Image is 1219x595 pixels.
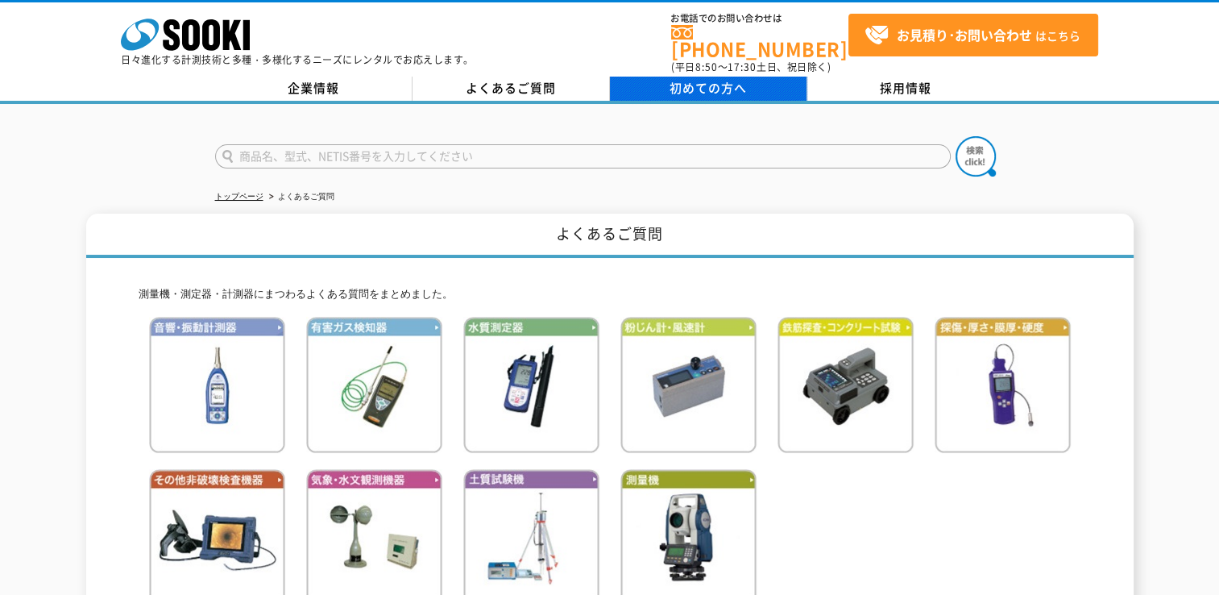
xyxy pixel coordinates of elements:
[413,77,610,101] a: よくあるご質問
[864,23,1080,48] span: はこちら
[86,214,1134,258] h1: よくあるご質問
[728,60,757,74] span: 17:30
[139,286,1081,303] p: 測量機・測定器・計測器にまつわるよくある質問をまとめました。
[671,60,831,74] span: (平日 ～ 土日、祝日除く)
[848,14,1098,56] a: お見積り･お問い合わせはこちら
[777,317,914,453] img: 鉄筋検査・コンクリート試験
[463,317,599,453] img: 水質測定器
[670,79,747,97] span: 初めての方へ
[306,317,442,453] img: 有害ガス検知器
[807,77,1005,101] a: 採用情報
[215,144,951,169] input: 商品名、型式、NETIS番号を入力してください
[121,55,474,64] p: 日々進化する計測技術と多種・多様化するニーズにレンタルでお応えします。
[620,317,757,453] img: 粉じん計・風速計
[671,25,848,58] a: [PHONE_NUMBER]
[897,25,1032,44] strong: お見積り･お問い合わせ
[149,317,285,453] img: 音響・振動計測器
[610,77,807,101] a: 初めての方へ
[695,60,718,74] span: 8:50
[935,317,1071,453] img: 探傷・厚さ・膜厚・硬度
[956,136,996,177] img: btn_search.png
[215,192,263,201] a: トップページ
[266,189,334,206] li: よくあるご質問
[671,14,848,23] span: お電話でのお問い合わせは
[215,77,413,101] a: 企業情報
